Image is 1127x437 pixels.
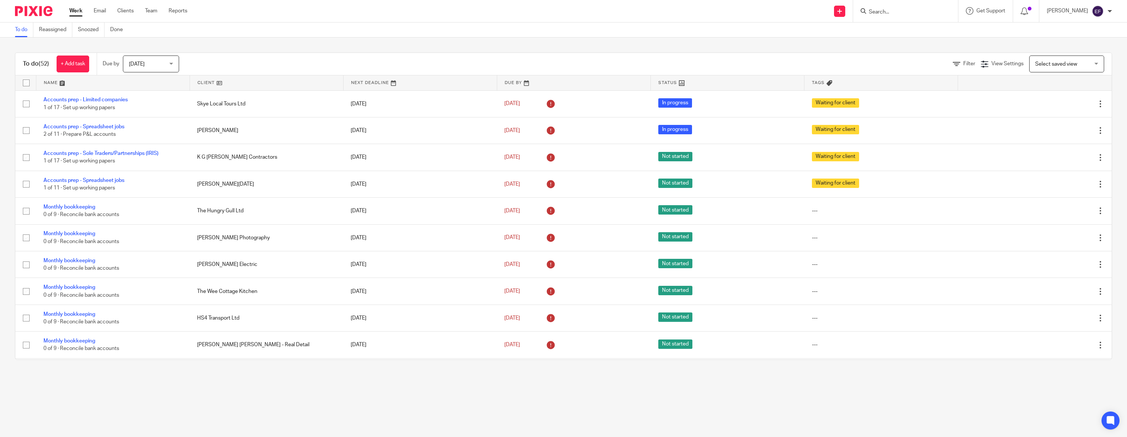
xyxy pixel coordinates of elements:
[658,125,692,134] span: In progress
[658,232,692,242] span: Not started
[812,81,825,85] span: Tags
[190,358,343,385] td: Glenshiel Campsite Limited
[812,207,951,215] div: ---
[504,315,520,321] span: [DATE]
[43,239,119,244] span: 0 of 9 · Reconcile bank accounts
[43,178,124,183] a: Accounts prep - Spreadsheet jobs
[43,312,95,317] a: Monthly bookkeeping
[812,314,951,322] div: ---
[190,332,343,358] td: [PERSON_NAME] [PERSON_NAME] - Real Detail
[658,179,692,188] span: Not started
[78,23,105,37] a: Snoozed
[94,7,106,15] a: Email
[190,278,343,305] td: The Wee Cottage Kitchen
[976,8,1005,14] span: Get Support
[343,251,497,278] td: [DATE]
[43,204,95,210] a: Monthly bookkeeping
[43,338,95,344] a: Monthly bookkeeping
[658,286,692,295] span: Not started
[504,182,520,187] span: [DATE]
[812,125,859,134] span: Waiting for client
[43,285,95,290] a: Monthly bookkeeping
[43,293,119,298] span: 0 of 9 · Reconcile bank accounts
[504,155,520,160] span: [DATE]
[129,62,145,67] span: [DATE]
[145,7,157,15] a: Team
[43,185,115,191] span: 1 of 11 · Set up working papers
[868,9,936,16] input: Search
[190,144,343,171] td: K G [PERSON_NAME] Contractors
[169,7,187,15] a: Reports
[117,7,134,15] a: Clients
[43,346,119,351] span: 0 of 9 · Reconcile bank accounts
[190,224,343,251] td: [PERSON_NAME] Photography
[504,208,520,213] span: [DATE]
[1092,5,1104,17] img: svg%3E
[658,312,692,322] span: Not started
[343,358,497,385] td: [DATE]
[23,60,49,68] h1: To do
[812,234,951,242] div: ---
[190,198,343,224] td: The Hungry Gull Ltd
[504,342,520,347] span: [DATE]
[43,266,119,271] span: 0 of 9 · Reconcile bank accounts
[343,278,497,305] td: [DATE]
[658,152,692,161] span: Not started
[991,61,1024,66] span: View Settings
[658,259,692,268] span: Not started
[343,90,497,117] td: [DATE]
[15,23,33,37] a: To do
[1035,62,1077,67] span: Select saved view
[658,339,692,349] span: Not started
[43,124,124,129] a: Accounts prep - Spreadsheet jobs
[812,98,859,108] span: Waiting for client
[57,56,89,72] a: + Add task
[343,332,497,358] td: [DATE]
[43,97,128,102] a: Accounts prep - Limited companies
[103,60,119,68] p: Due by
[812,179,859,188] span: Waiting for client
[190,90,343,117] td: Skye Local Tours Ltd
[343,117,497,144] td: [DATE]
[1047,7,1088,15] p: [PERSON_NAME]
[190,251,343,278] td: [PERSON_NAME] Electric
[43,105,115,110] span: 1 of 17 · Set up working papers
[504,288,520,294] span: [DATE]
[69,7,82,15] a: Work
[190,305,343,331] td: HS4 Transport Ltd
[343,224,497,251] td: [DATE]
[812,288,951,295] div: ---
[43,231,95,236] a: Monthly bookkeeping
[43,132,116,137] span: 2 of 11 · Prepare P&L accounts
[43,319,119,324] span: 0 of 9 · Reconcile bank accounts
[504,235,520,240] span: [DATE]
[812,152,859,161] span: Waiting for client
[343,198,497,224] td: [DATE]
[963,61,975,66] span: Filter
[658,98,692,108] span: In progress
[343,171,497,197] td: [DATE]
[812,261,951,268] div: ---
[343,305,497,331] td: [DATE]
[190,171,343,197] td: [PERSON_NAME][DATE]
[812,341,951,348] div: ---
[658,205,692,215] span: Not started
[39,23,72,37] a: Reassigned
[110,23,129,37] a: Done
[504,101,520,107] span: [DATE]
[43,212,119,218] span: 0 of 9 · Reconcile bank accounts
[343,144,497,171] td: [DATE]
[43,151,158,156] a: Accounts prep - Sole Traders/Partnerships (IRIS)
[43,258,95,263] a: Monthly bookkeeping
[504,128,520,133] span: [DATE]
[190,117,343,144] td: [PERSON_NAME]
[15,6,52,16] img: Pixie
[39,61,49,67] span: (52)
[504,262,520,267] span: [DATE]
[43,159,115,164] span: 1 of 17 · Set up working papers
